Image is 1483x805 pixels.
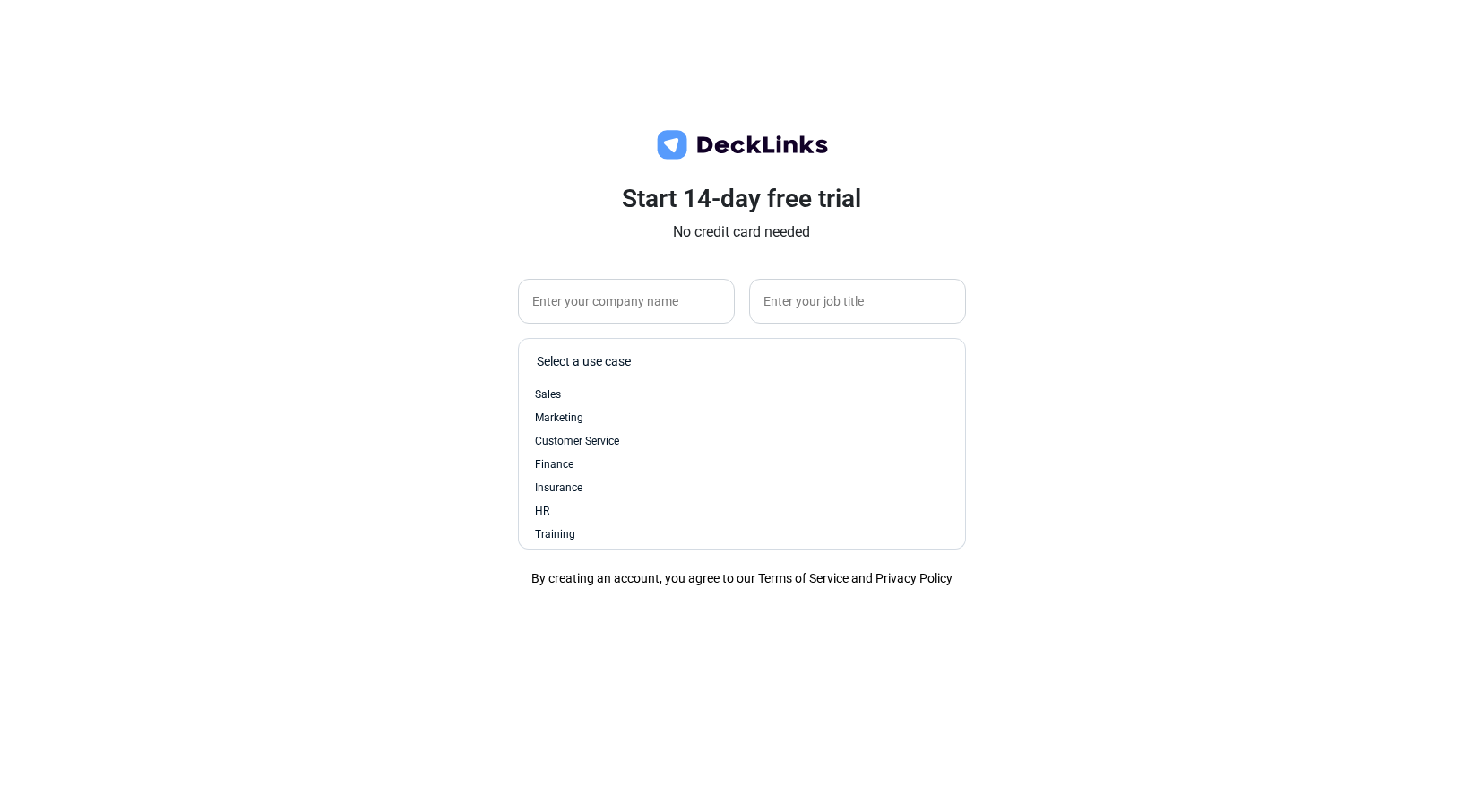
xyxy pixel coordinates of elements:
[535,433,619,449] span: Customer Service
[535,456,573,472] span: Finance
[531,569,953,588] div: By creating an account, you agree to our and
[535,480,582,496] span: Insurance
[537,351,956,370] div: Select a use case
[535,386,561,402] span: Sales
[749,279,966,324] input: Enter your job title
[535,410,583,426] span: Marketing
[535,503,549,519] span: HR
[518,221,966,243] p: No credit card needed
[518,184,966,214] h3: Start 14-day free trial
[652,127,832,163] img: deck-links-logo.c572c7424dfa0d40c150da8c35de9cd0.svg
[875,571,953,585] a: Privacy Policy
[758,571,849,585] a: Terms of Service
[535,526,575,542] span: Training
[518,279,735,324] input: Enter your company name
